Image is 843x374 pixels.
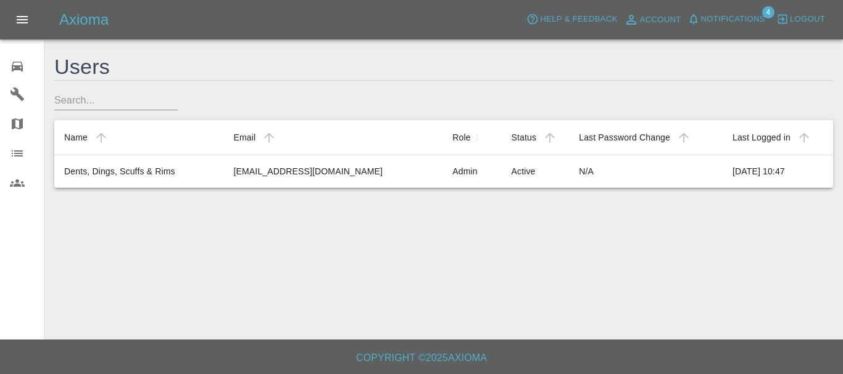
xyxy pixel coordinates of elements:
div: Last Logged in [733,132,791,142]
span: 4 [762,6,774,18]
td: N/A [569,155,723,187]
td: Admin [442,155,501,187]
td: Active [502,155,570,187]
button: Help & Feedback [523,10,620,29]
td: [DATE] 10:47 [723,155,833,187]
div: Name [64,132,88,142]
span: Notifications [701,12,765,26]
span: Help & Feedback [540,12,617,26]
span: Account [640,13,681,27]
div: Role [452,132,470,142]
span: Logout [790,12,825,26]
div: Email [234,132,256,142]
td: [EMAIL_ADDRESS][DOMAIN_NAME] [224,155,443,187]
a: Account [621,10,684,30]
button: Logout [773,10,828,29]
button: Notifications [684,10,768,29]
h4: Users [54,54,833,80]
div: Status [512,132,537,142]
table: sortable table [54,120,833,188]
div: Last Password Change [579,132,670,142]
h5: Axioma [59,10,109,30]
input: Search... [54,91,178,110]
button: Open drawer [7,5,37,35]
h6: Copyright © 2025 Axioma [10,349,833,367]
td: Dents, Dings, Scuffs & Rims [54,155,224,187]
